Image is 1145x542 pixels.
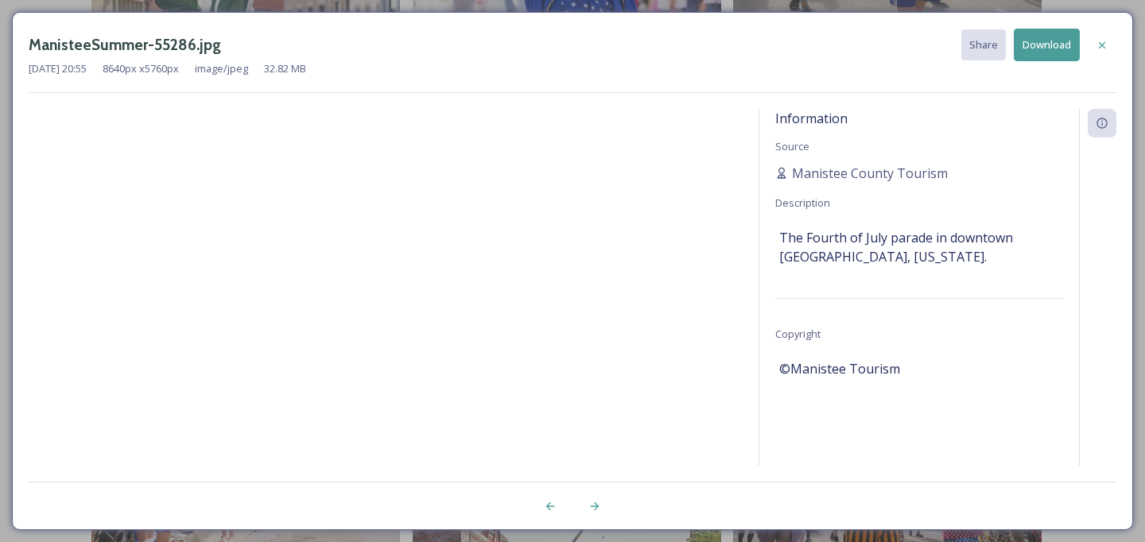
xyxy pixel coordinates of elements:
span: The Fourth of July parade in downtown [GEOGRAPHIC_DATA], [US_STATE]. [779,228,1059,266]
button: Download [1014,29,1080,61]
span: Source [775,139,809,153]
span: ©Manistee Tourism [779,359,900,378]
span: 32.82 MB [264,61,306,76]
button: Share [961,29,1006,60]
span: Description [775,196,830,210]
span: [DATE] 20:55 [29,61,87,76]
span: Information [775,110,848,127]
span: Copyright [775,327,821,341]
span: image/jpeg [195,61,248,76]
h3: ManisteeSummer-55286.jpg [29,33,221,56]
span: 8640 px x 5760 px [103,61,179,76]
span: Manistee County Tourism [792,164,948,183]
